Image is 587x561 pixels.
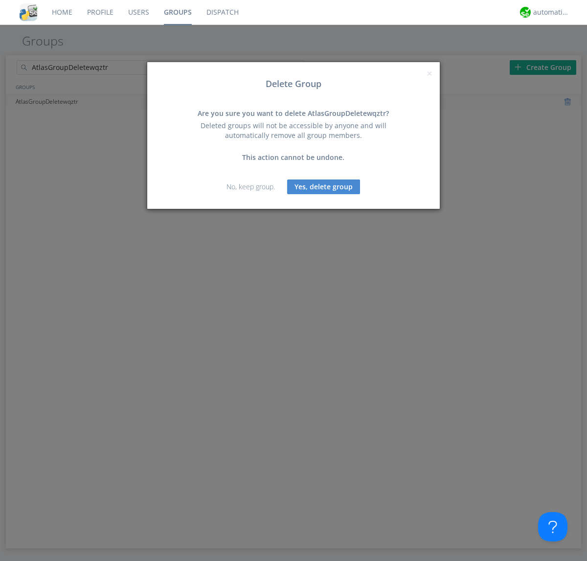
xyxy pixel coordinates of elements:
[287,180,360,194] button: Yes, delete group
[533,7,570,17] div: automation+atlas
[188,153,399,162] div: This action cannot be undone.
[427,67,432,80] span: ×
[188,121,399,140] div: Deleted groups will not be accessible by anyone and will automatically remove all group members.
[188,109,399,118] div: Are you sure you want to delete AtlasGroupDeletewqztr?
[520,7,531,18] img: d2d01cd9b4174d08988066c6d424eccd
[226,182,275,191] a: No, keep group.
[155,79,432,89] h3: Delete Group
[20,3,37,21] img: cddb5a64eb264b2086981ab96f4c1ba7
